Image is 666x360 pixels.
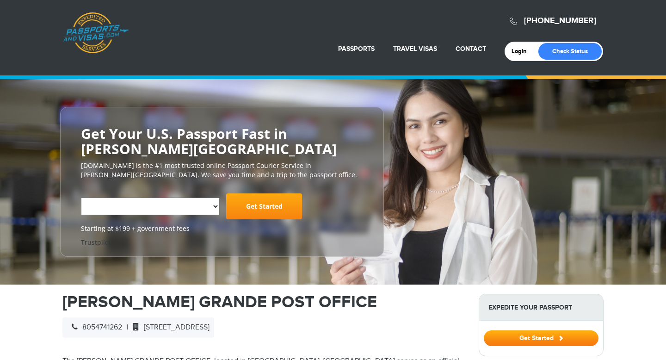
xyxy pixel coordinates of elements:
span: [STREET_ADDRESS] [128,323,210,332]
h1: [PERSON_NAME] GRANDE POST OFFICE [62,294,465,310]
a: Travel Visas [393,45,437,53]
span: 8054741262 [67,323,122,332]
p: [DOMAIN_NAME] is the #1 most trusted online Passport Courier Service in [PERSON_NAME][GEOGRAPHIC_... [81,161,363,180]
a: Passports [338,45,375,53]
button: Get Started [484,330,598,346]
a: Login [512,48,533,55]
strong: Expedite Your Passport [479,294,603,321]
a: Contact [456,45,486,53]
div: | [62,317,214,338]
a: [PHONE_NUMBER] [524,16,596,26]
h2: Get Your U.S. Passport Fast in [PERSON_NAME][GEOGRAPHIC_DATA] [81,126,363,156]
a: Trustpilot [81,238,111,247]
a: Check Status [538,43,602,60]
a: Get Started [226,193,302,219]
span: Starting at $199 + government fees [81,224,363,233]
a: Passports & [DOMAIN_NAME] [63,12,129,54]
a: Get Started [484,334,598,341]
